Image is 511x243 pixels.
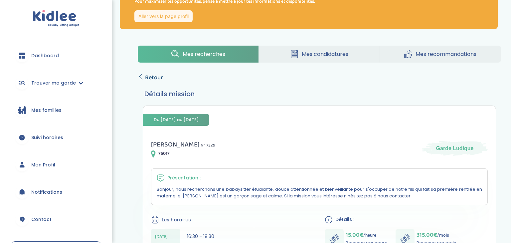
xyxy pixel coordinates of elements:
[155,233,168,240] span: [DATE]
[167,174,201,181] span: Présentation :
[10,125,102,149] a: Suivi horaires
[436,144,474,152] span: Garde Ludique
[416,50,476,58] span: Mes recommandations
[138,73,163,82] a: Retour
[33,10,80,27] img: logo.svg
[10,180,102,204] a: Notifications
[259,46,380,63] a: Mes candidatures
[151,139,200,150] span: [PERSON_NAME]
[162,216,193,223] span: Les horaires :
[143,114,209,125] span: Du [DATE] au [DATE]
[10,153,102,177] a: Mon Profil
[31,216,52,223] span: Contact
[187,233,214,240] span: 16:30 - 18:30
[144,89,494,99] h3: Détails mission
[31,134,63,141] span: Suivi horaires
[157,186,482,199] p: Bonjour, nous recherchons une babaysitter étudiante, douce attentionnée et bienveillante pour s'o...
[31,161,55,168] span: Mon Profil
[417,230,437,240] span: 315.00€
[31,80,76,87] span: Trouver ma garde
[158,150,170,157] span: 75017
[183,50,225,58] span: Mes recherches
[10,98,102,122] a: Mes familles
[31,107,62,114] span: Mes familles
[346,230,388,240] p: /heure
[31,52,59,59] span: Dashboard
[201,142,215,149] span: N° 7329
[335,216,354,223] span: Détails :
[417,230,456,240] p: /mois
[346,230,363,240] span: 15.00€
[10,71,102,95] a: Trouver ma garde
[145,73,163,82] span: Retour
[134,10,193,22] a: Aller vers la page profil
[380,46,501,63] a: Mes recommandations
[138,46,258,63] a: Mes recherches
[10,207,102,231] a: Contact
[302,50,348,58] span: Mes candidatures
[10,44,102,68] a: Dashboard
[31,189,62,196] span: Notifications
